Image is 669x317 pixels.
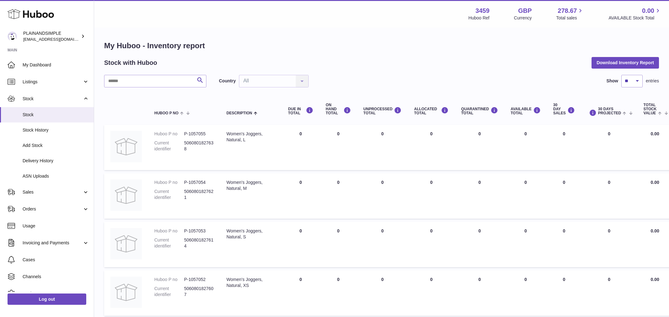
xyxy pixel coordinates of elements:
[104,41,659,51] h1: My Huboo - Inventory report
[581,173,637,219] td: 0
[547,125,581,170] td: 0
[184,228,214,234] dd: P-1057053
[23,143,89,148] span: Add Stock
[282,125,320,170] td: 0
[547,222,581,267] td: 0
[478,180,481,185] span: 0
[154,140,184,152] dt: Current identifier
[154,189,184,200] dt: Current identifier
[364,107,402,115] div: UNPROCESSED Total
[154,179,184,185] dt: Huboo P no
[320,173,357,219] td: 0
[650,131,659,136] span: 0.00
[646,78,659,84] span: entries
[504,222,547,267] td: 0
[408,125,455,170] td: 0
[23,291,89,297] span: Settings
[8,294,86,305] a: Log out
[110,179,142,211] img: product image
[642,7,654,15] span: 0.00
[23,189,82,195] span: Sales
[23,173,89,179] span: ASN Uploads
[154,277,184,283] dt: Huboo P no
[23,274,89,280] span: Channels
[226,111,252,115] span: Description
[478,228,481,233] span: 0
[23,79,82,85] span: Listings
[110,131,142,162] img: product image
[8,32,17,41] img: internalAdmin-3459@internal.huboo.com
[475,7,490,15] strong: 3459
[504,173,547,219] td: 0
[408,222,455,267] td: 0
[650,228,659,233] span: 0.00
[23,158,89,164] span: Delivery History
[226,277,276,288] div: Women's Joggers, Natural, XS
[184,286,214,298] dd: 5060801827607
[23,223,89,229] span: Usage
[282,222,320,267] td: 0
[408,173,455,219] td: 0
[478,131,481,136] span: 0
[556,15,584,21] span: Total sales
[581,270,637,316] td: 0
[184,140,214,152] dd: 5060801827638
[461,107,498,115] div: QUARANTINED Total
[23,127,89,133] span: Stock History
[547,270,581,316] td: 0
[184,179,214,185] dd: P-1057054
[357,222,408,267] td: 0
[288,107,313,115] div: DUE IN TOTAL
[518,7,532,15] strong: GBP
[154,131,184,137] dt: Huboo P no
[320,222,357,267] td: 0
[469,15,490,21] div: Huboo Ref
[23,240,82,246] span: Invoicing and Payments
[650,277,659,282] span: 0.00
[184,131,214,137] dd: P-1057055
[320,125,357,170] td: 0
[23,37,92,42] span: [EMAIL_ADDRESS][DOMAIN_NAME]
[23,206,82,212] span: Orders
[592,57,659,68] button: Download Inventory Report
[608,15,661,21] span: AVAILABLE Stock Total
[556,7,584,21] a: 278.67 Total sales
[282,173,320,219] td: 0
[23,62,89,68] span: My Dashboard
[184,277,214,283] dd: P-1057052
[320,270,357,316] td: 0
[154,111,178,115] span: Huboo P no
[511,107,541,115] div: AVAILABLE Total
[226,228,276,240] div: Women's Joggers, Natural, S
[226,131,276,143] div: Women's Joggers, Natural, L
[357,270,408,316] td: 0
[504,270,547,316] td: 0
[607,78,618,84] label: Show
[326,103,351,116] div: ON HAND Total
[23,112,89,118] span: Stock
[408,270,455,316] td: 0
[608,7,661,21] a: 0.00 AVAILABLE Stock Total
[558,7,577,15] span: 278.67
[110,228,142,259] img: product image
[154,237,184,249] dt: Current identifier
[184,237,214,249] dd: 5060801827614
[581,222,637,267] td: 0
[357,173,408,219] td: 0
[514,15,532,21] div: Currency
[184,189,214,200] dd: 5060801827621
[23,96,82,102] span: Stock
[598,107,621,115] span: 30 DAYS PROJECTED
[650,180,659,185] span: 0.00
[581,125,637,170] td: 0
[478,277,481,282] span: 0
[553,103,575,116] div: 30 DAY SALES
[23,30,80,42] div: PLAINANDSIMPLE
[154,228,184,234] dt: Huboo P no
[414,107,449,115] div: ALLOCATED Total
[104,59,157,67] h2: Stock with Huboo
[23,257,89,263] span: Cases
[282,270,320,316] td: 0
[110,277,142,308] img: product image
[219,78,236,84] label: Country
